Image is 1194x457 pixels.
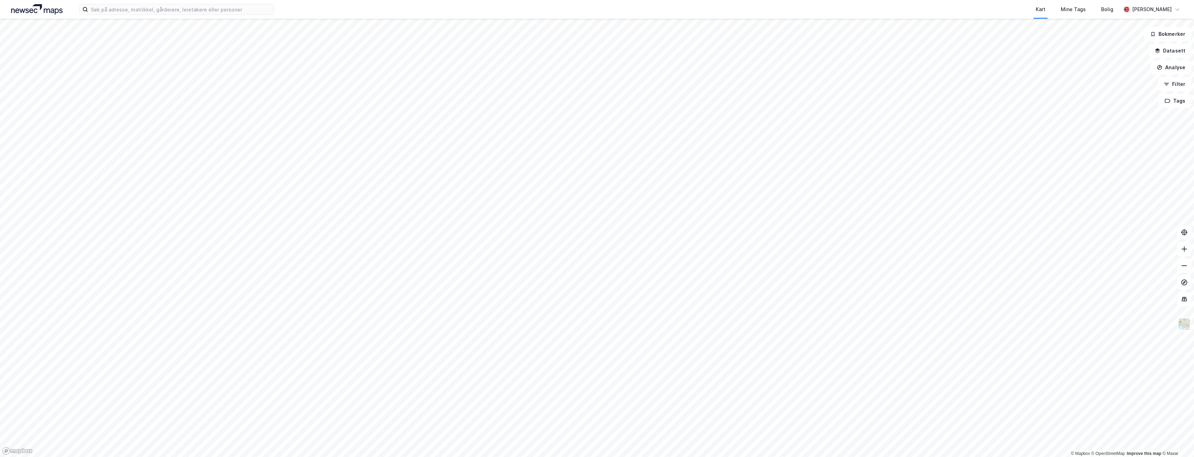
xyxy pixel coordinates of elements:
button: Tags [1159,94,1191,108]
div: Kart [1036,5,1045,14]
iframe: Chat Widget [1159,424,1194,457]
a: Mapbox homepage [2,447,33,455]
div: [PERSON_NAME] [1132,5,1172,14]
button: Bokmerker [1144,27,1191,41]
img: Z [1178,318,1191,331]
input: Søk på adresse, matrikkel, gårdeiere, leietakere eller personer [88,4,274,15]
button: Filter [1158,77,1191,91]
a: OpenStreetMap [1091,451,1125,456]
a: Improve this map [1127,451,1161,456]
div: Mine Tags [1061,5,1086,14]
img: logo.a4113a55bc3d86da70a041830d287a7e.svg [11,4,63,15]
button: Datasett [1149,44,1191,58]
div: Bolig [1101,5,1113,14]
button: Analyse [1151,61,1191,74]
a: Mapbox [1071,451,1090,456]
